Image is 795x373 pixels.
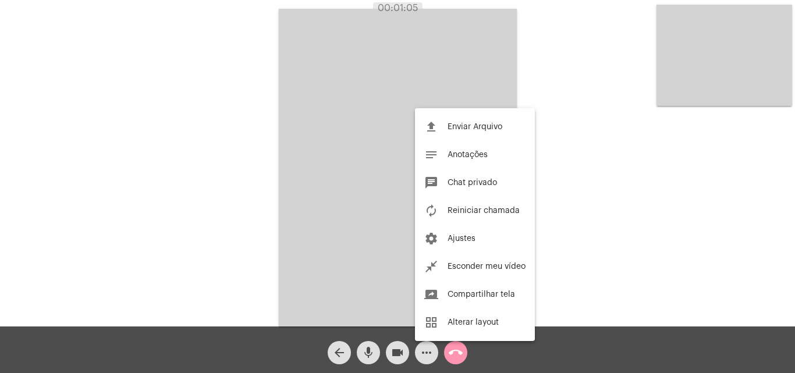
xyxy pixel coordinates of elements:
span: Esconder meu vídeo [448,262,526,271]
mat-icon: grid_view [424,315,438,329]
mat-icon: file_upload [424,120,438,134]
mat-icon: notes [424,148,438,162]
mat-icon: close_fullscreen [424,260,438,273]
mat-icon: autorenew [424,204,438,218]
mat-icon: settings [424,232,438,246]
span: Anotações [448,151,488,159]
span: Alterar layout [448,318,499,326]
span: Ajustes [448,235,475,243]
span: Enviar Arquivo [448,123,502,131]
mat-icon: chat [424,176,438,190]
span: Reiniciar chamada [448,207,520,215]
span: Chat privado [448,179,497,187]
span: Compartilhar tela [448,290,515,299]
mat-icon: screen_share [424,287,438,301]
